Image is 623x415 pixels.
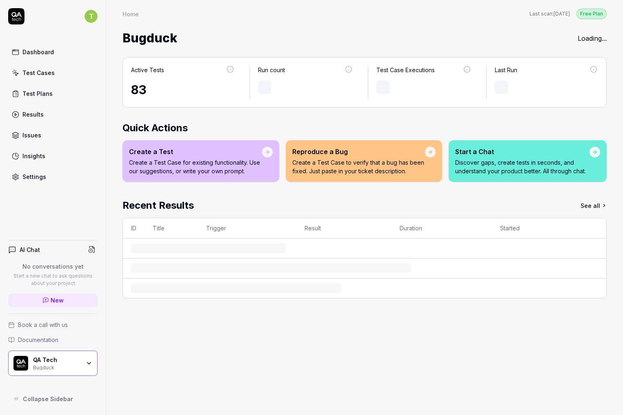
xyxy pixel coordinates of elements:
[85,10,98,23] span: T
[23,395,73,403] span: Collapse Sidebar
[122,198,194,213] h2: Recent Results
[22,110,44,119] div: Results
[392,218,492,238] th: Duration
[8,320,98,329] a: Book a call with us
[22,131,41,139] div: Issues
[22,152,45,160] div: Insights
[131,66,164,74] div: Active Tests
[455,147,590,157] div: Start a Chat
[8,86,98,102] a: Test Plans
[129,147,262,157] div: Create a Test
[198,218,296,238] th: Trigger
[131,81,235,99] div: 83
[51,296,64,305] span: New
[22,172,46,181] div: Settings
[530,10,570,18] button: Last scan:[DATE]
[22,48,54,56] div: Dashboard
[296,218,392,238] th: Result
[33,364,80,370] div: Bugduck
[8,391,98,407] button: Collapse Sidebar
[292,147,425,157] div: Reproduce a Bug
[122,121,607,135] h2: Quick Actions
[123,218,145,238] th: ID
[8,65,98,81] a: Test Cases
[376,66,435,74] div: Test Case Executions
[8,351,98,376] button: QA Tech LogoQA TechBugduck
[492,218,590,238] th: Started
[455,158,590,175] p: Discover gaps, create tests in seconds, and understand your product better. All through chat.
[8,127,98,143] a: Issues
[8,106,98,122] a: Results
[554,11,570,17] time: [DATE]
[145,218,198,238] th: Title
[129,158,262,175] p: Create a Test Case for existing functionality. Use our suggestions, or write your own prompt.
[22,68,55,77] div: Test Cases
[8,148,98,164] a: Insights
[22,89,53,98] div: Test Plans
[576,9,607,19] div: Free Plan
[8,336,98,344] a: Documentation
[8,44,98,60] a: Dashboard
[8,169,98,185] a: Settings
[8,272,98,287] p: Start a new chat to ask questions about your project
[85,8,98,24] button: T
[18,336,58,344] span: Documentation
[495,66,517,74] div: Last Run
[122,10,139,18] div: Home
[122,27,177,49] span: Bugduck
[18,320,68,329] span: Book a call with us
[581,198,607,213] a: See all
[576,8,607,19] button: Free Plan
[258,66,285,74] div: Run count
[8,294,98,307] a: New
[8,262,98,271] p: No conversations yet
[13,356,28,371] img: QA Tech Logo
[292,158,425,175] p: Create a Test Case to verify that a bug has been fixed. Just paste in your ticket description.
[578,33,607,43] div: Loading...
[20,245,40,254] h4: AI Chat
[530,10,570,18] span: Last scan:
[33,356,80,364] div: QA Tech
